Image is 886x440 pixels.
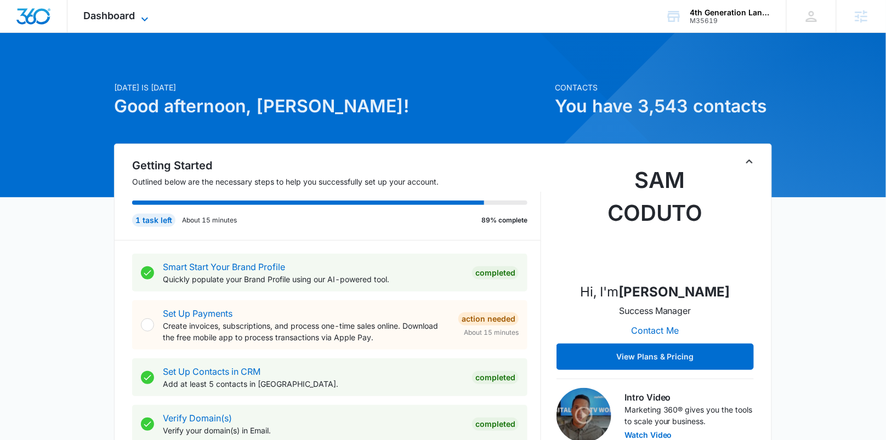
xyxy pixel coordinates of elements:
div: account id [690,17,770,25]
button: View Plans & Pricing [556,344,754,370]
a: Set Up Payments [163,308,232,319]
button: Toggle Collapse [743,155,756,168]
img: Sam Coduto [600,164,710,273]
p: Hi, I'm [581,282,730,302]
h1: You have 3,543 contacts [555,93,772,119]
p: Verify your domain(s) in Email. [163,425,463,436]
p: Add at least 5 contacts in [GEOGRAPHIC_DATA]. [163,378,463,390]
div: account name [690,8,770,17]
div: Completed [472,371,519,384]
strong: [PERSON_NAME] [619,284,730,300]
h3: Intro Video [624,391,754,404]
div: Completed [472,266,519,279]
p: [DATE] is [DATE] [114,82,548,93]
p: Outlined below are the necessary steps to help you successfully set up your account. [132,176,541,187]
p: About 15 minutes [182,215,237,225]
span: Dashboard [84,10,135,21]
a: Verify Domain(s) [163,413,232,424]
p: Success Manager [619,304,691,317]
a: Set Up Contacts in CRM [163,366,260,377]
p: Quickly populate your Brand Profile using our AI-powered tool. [163,273,463,285]
div: Completed [472,418,519,431]
div: Action Needed [458,312,519,325]
p: 89% complete [481,215,527,225]
h2: Getting Started [132,157,541,174]
a: Smart Start Your Brand Profile [163,261,285,272]
button: Watch Video [624,431,672,439]
button: Contact Me [621,317,690,344]
p: Create invoices, subscriptions, and process one-time sales online. Download the free mobile app t... [163,320,450,343]
h1: Good afternoon, [PERSON_NAME]! [114,93,548,119]
span: About 15 minutes [464,328,519,338]
p: Marketing 360® gives you the tools to scale your business. [624,404,754,427]
p: Contacts [555,82,772,93]
div: 1 task left [132,214,175,227]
